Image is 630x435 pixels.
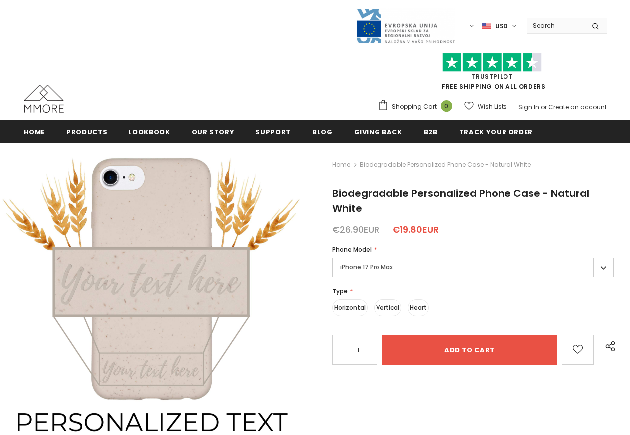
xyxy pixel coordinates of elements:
img: Trust Pilot Stars [442,53,542,72]
img: USD [482,22,491,30]
a: Our Story [192,120,235,143]
label: Vertical [374,299,401,316]
a: B2B [424,120,438,143]
span: Products [66,127,107,137]
a: support [255,120,291,143]
span: Biodegradable Personalized Phone Case - Natural White [332,186,589,215]
a: Create an account [548,103,607,111]
label: Heart [408,299,429,316]
span: Giving back [354,127,402,137]
span: Shopping Cart [392,102,437,112]
img: MMORE Cases [24,85,64,113]
a: Products [66,120,107,143]
a: Trustpilot [472,72,513,81]
a: Home [24,120,45,143]
span: Blog [312,127,333,137]
span: support [255,127,291,137]
a: Giving back [354,120,402,143]
a: Javni Razpis [356,21,455,30]
a: Lookbook [128,120,170,143]
span: USD [495,21,508,31]
input: Add to cart [382,335,557,365]
img: Javni Razpis [356,8,455,44]
span: Lookbook [128,127,170,137]
a: Sign In [518,103,539,111]
span: Type [332,287,348,295]
span: Phone Model [332,245,372,254]
span: Home [24,127,45,137]
span: Track your order [459,127,533,137]
input: Search Site [527,18,584,33]
span: €19.80EUR [392,223,439,236]
span: Wish Lists [478,102,507,112]
span: or [541,103,547,111]
a: Home [332,159,350,171]
label: iPhone 17 Pro Max [332,258,614,277]
a: Wish Lists [464,98,507,115]
span: B2B [424,127,438,137]
a: Shopping Cart 0 [378,99,457,114]
span: €26.90EUR [332,223,379,236]
label: Horizontal [332,299,368,316]
a: Track your order [459,120,533,143]
a: Blog [312,120,333,143]
span: Biodegradable Personalized Phone Case - Natural White [360,159,531,171]
span: 0 [441,100,452,112]
span: Our Story [192,127,235,137]
span: FREE SHIPPING ON ALL ORDERS [378,57,607,91]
